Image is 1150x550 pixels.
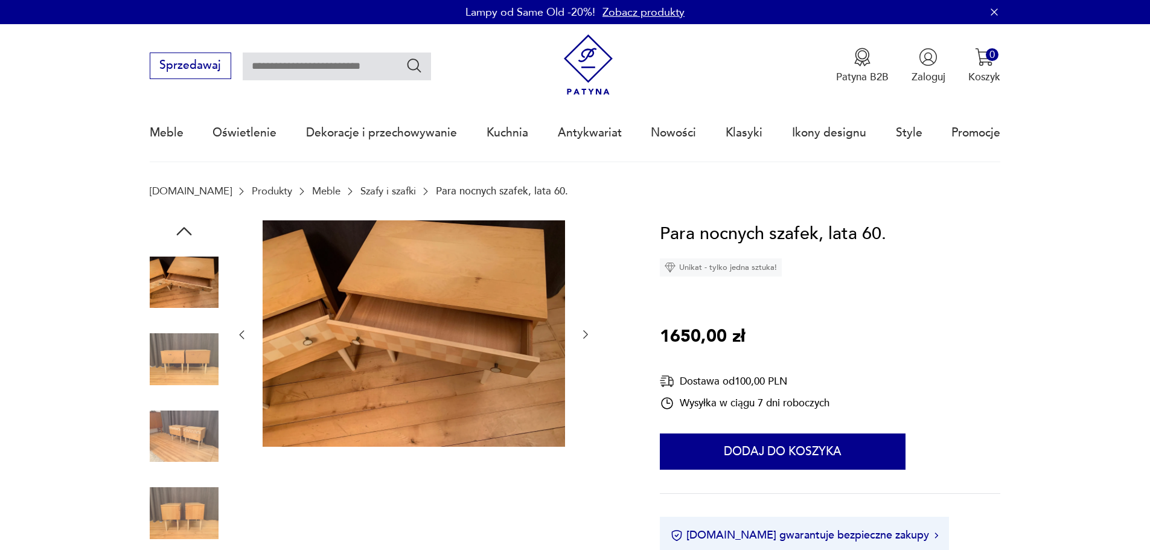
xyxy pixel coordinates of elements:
a: Ikona medaluPatyna B2B [836,48,889,84]
div: Dostawa od 100,00 PLN [660,374,829,389]
a: Ikony designu [792,105,866,161]
div: Unikat - tylko jedna sztuka! [660,258,782,277]
button: [DOMAIN_NAME] gwarantuje bezpieczne zakupy [671,528,938,543]
a: Szafy i szafki [360,185,416,197]
img: Ikona dostawy [660,374,674,389]
h1: Para nocnych szafek, lata 60. [660,220,886,248]
img: Ikona medalu [853,48,872,66]
img: Patyna - sklep z meblami i dekoracjami vintage [558,34,619,95]
button: Sprzedawaj [150,53,231,79]
img: Zdjęcie produktu Para nocnych szafek, lata 60. [150,325,219,394]
a: Produkty [252,185,292,197]
p: Patyna B2B [836,70,889,84]
p: Lampy od Same Old -20%! [465,5,595,20]
img: Ikona strzałki w prawo [934,532,938,539]
button: Dodaj do koszyka [660,433,906,470]
p: Zaloguj [912,70,945,84]
img: Ikona diamentu [665,262,676,273]
a: Nowości [651,105,696,161]
p: 1650,00 zł [660,323,745,351]
a: Sprzedawaj [150,62,231,71]
img: Ikonka użytkownika [919,48,938,66]
button: Szukaj [406,57,423,74]
a: Kuchnia [487,105,528,161]
a: Zobacz produkty [602,5,685,20]
img: Ikona koszyka [975,48,994,66]
div: Wysyłka w ciągu 7 dni roboczych [660,396,829,411]
button: Patyna B2B [836,48,889,84]
img: Zdjęcie produktu Para nocnych szafek, lata 60. [150,402,219,471]
a: Dekoracje i przechowywanie [306,105,457,161]
button: 0Koszyk [968,48,1000,84]
a: [DOMAIN_NAME] [150,185,232,197]
p: Para nocnych szafek, lata 60. [436,185,568,197]
div: 0 [986,48,998,61]
button: Zaloguj [912,48,945,84]
img: Zdjęcie produktu Para nocnych szafek, lata 60. [150,479,219,548]
img: Zdjęcie produktu Para nocnych szafek, lata 60. [150,248,219,317]
img: Zdjęcie produktu Para nocnych szafek, lata 60. [263,220,565,447]
img: Ikona certyfikatu [671,529,683,542]
a: Meble [150,105,184,161]
a: Style [896,105,922,161]
p: Koszyk [968,70,1000,84]
a: Klasyki [726,105,762,161]
a: Oświetlenie [212,105,276,161]
a: Promocje [951,105,1000,161]
a: Antykwariat [558,105,622,161]
a: Meble [312,185,340,197]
